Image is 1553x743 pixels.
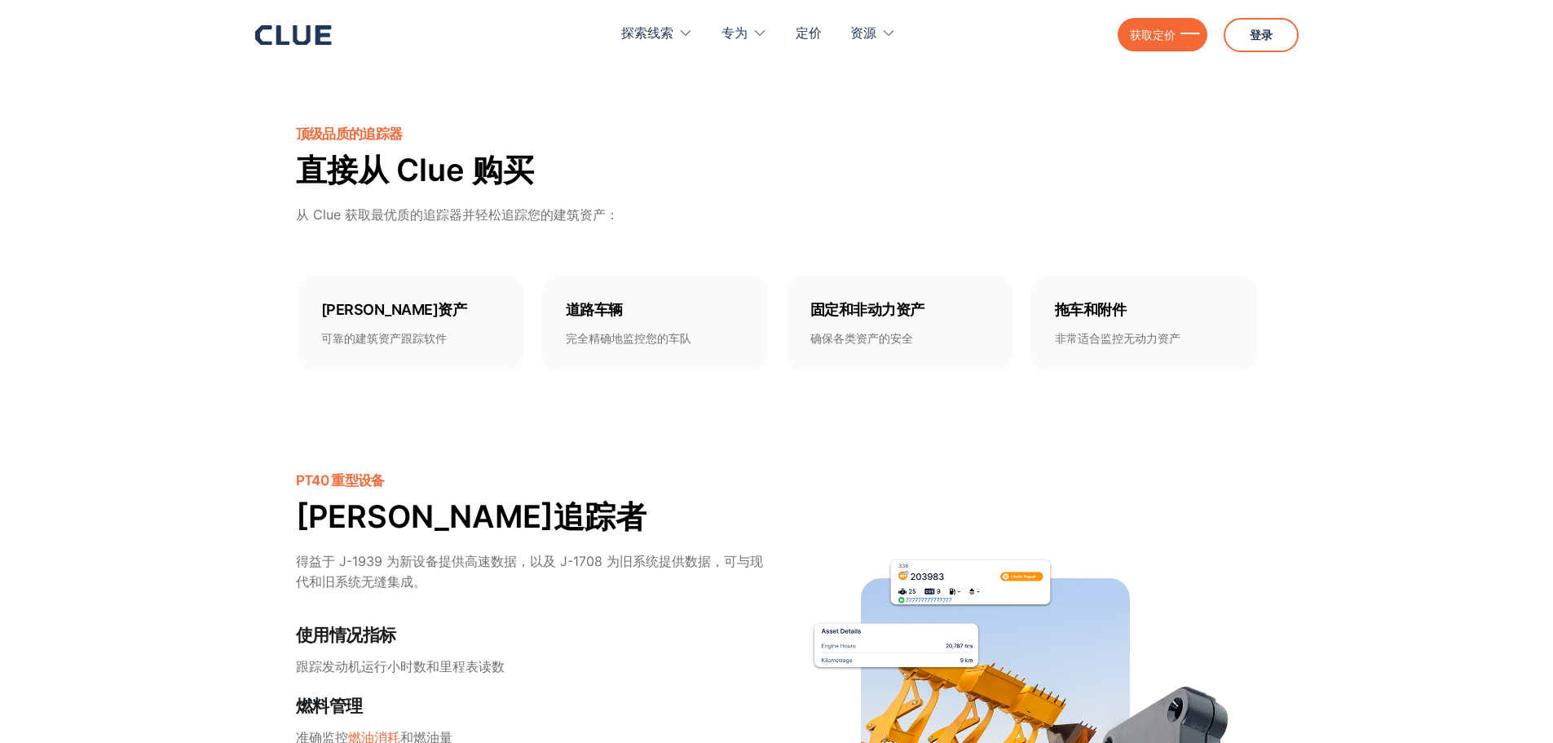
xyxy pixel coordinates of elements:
a: 登录 [1224,18,1299,52]
a: 道路车辆完全精确地监控您的车队 [540,275,769,372]
font: 定价 [796,24,822,41]
font: 专为 [721,24,748,41]
div: 专为 [721,8,767,60]
font: PT40 重型设备 [296,472,385,489]
font: 直接从 Clue 购买 [296,151,534,188]
div: 探索线索 [621,8,693,60]
font: 确保各类资产的安全 [810,331,913,345]
font: 资源 [850,24,876,41]
font: 登录 [1250,28,1273,42]
a: 获取定价一 [1118,18,1207,51]
a: 拖车和附件非常适合监控无动力资产 [1030,275,1258,372]
font: 燃料管理 [296,696,363,716]
font: 从 Clue 获取最优质的追踪器并轻松追踪您的建筑资产： [296,206,619,223]
a: 定价 [796,8,822,60]
font: [PERSON_NAME]追踪者 [296,498,646,535]
a: [PERSON_NAME]资产可靠的建筑资产跟踪软件 [296,275,524,372]
font: 非常适合监控无动力资产 [1055,331,1180,345]
font: 一 [1180,24,1201,45]
font: 获取定价 [1130,28,1176,42]
font: 跟踪发动机运行小时数和里程表读数 [296,658,505,674]
font: 使用情况指标 [296,625,396,645]
font: 固定和非动力资产 [810,301,924,318]
div: 资源 [850,8,896,60]
font: 可靠的建筑资产跟踪软件 [321,331,447,345]
font: [PERSON_NAME]资产 [321,301,467,318]
a: 固定和非动力资产确保各类资产的安全 [785,275,1013,372]
font: 顶级品质的追踪器 [296,126,403,142]
font: 探索线索 [621,24,673,41]
font: 拖车和附件 [1055,301,1127,318]
font: 道路车辆 [566,301,623,318]
font: 完全精确地监控您的车队 [566,331,691,345]
font: 得益于 J-1939 为新设备提供高速数据，以及 J-1708 为旧系统提供数据，可与现代和旧系统无缝集成。 [296,553,763,590]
